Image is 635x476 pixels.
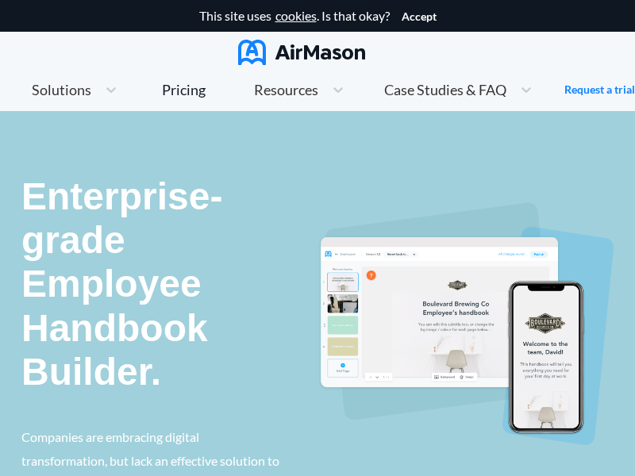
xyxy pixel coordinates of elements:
img: AirMason Logo [238,40,365,65]
a: Pricing [162,75,206,104]
span: Solutions [32,83,91,97]
p: Enterprise-grade Employee Handbook Builder. [21,175,279,393]
div: Pricing [162,83,206,97]
a: Request a trial [564,82,635,98]
a: cookies [275,9,317,23]
img: handbook intro [317,202,614,445]
button: Accept cookies [402,10,437,23]
span: Case Studies & FAQ [384,83,506,97]
span: Resources [254,83,318,97]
